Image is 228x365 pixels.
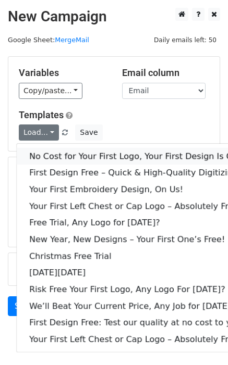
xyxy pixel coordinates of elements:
span: Daily emails left: 50 [150,34,220,46]
h2: New Campaign [8,8,220,26]
h5: Email column [122,67,210,79]
iframe: Chat Widget [176,315,228,365]
small: Google Sheet: [8,36,89,44]
a: Load... [19,124,59,141]
a: Templates [19,109,64,120]
a: MergeMail [55,36,89,44]
h5: Variables [19,67,106,79]
button: Save [75,124,102,141]
a: Copy/paste... [19,83,82,99]
a: Daily emails left: 50 [150,36,220,44]
a: Send [8,296,42,316]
